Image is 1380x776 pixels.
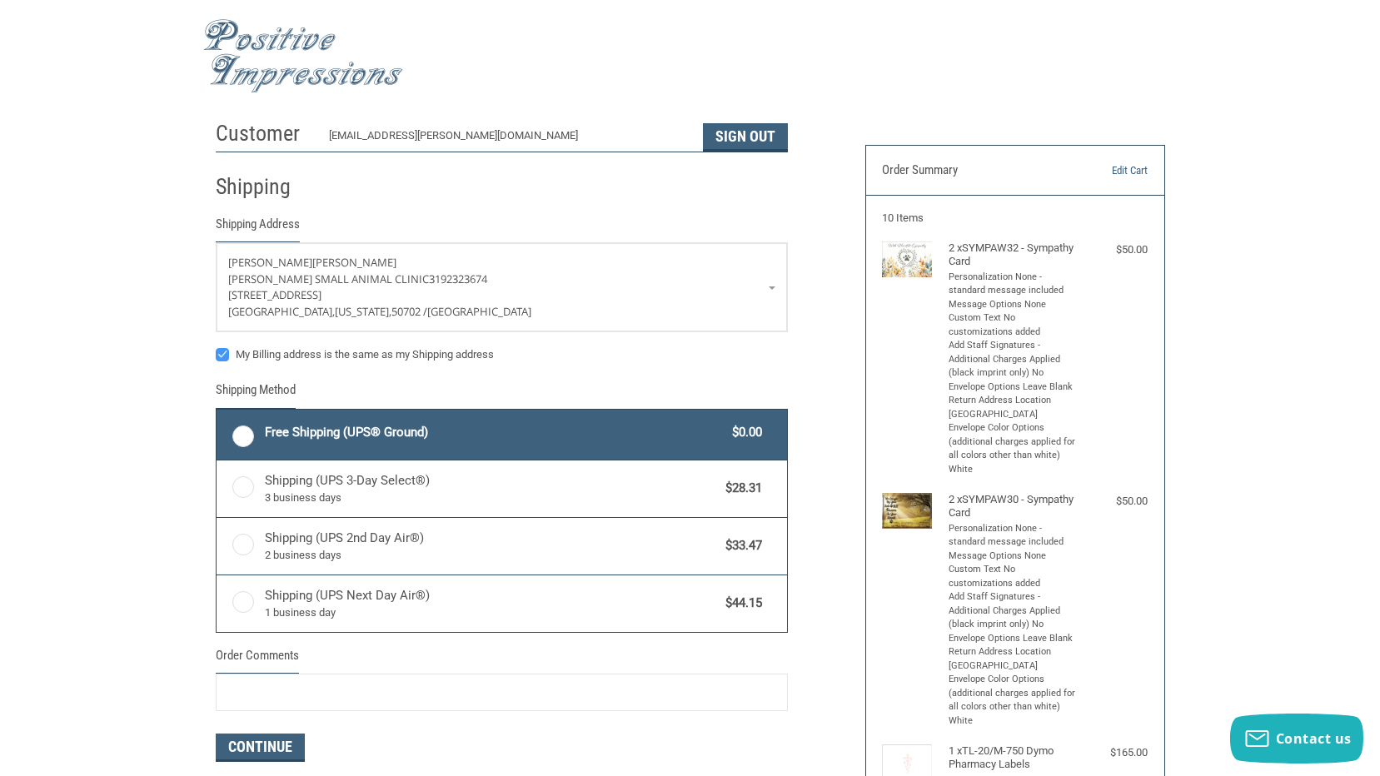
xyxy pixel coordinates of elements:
[216,215,300,242] legend: Shipping Address
[228,304,335,319] span: [GEOGRAPHIC_DATA],
[949,311,1078,339] li: Custom Text No customizations added
[949,632,1078,646] li: Envelope Options Leave Blank
[949,339,1078,381] li: Add Staff Signatures - Additional Charges Applied (black imprint only) No
[265,547,718,564] span: 2 business days
[718,536,763,555] span: $33.47
[949,381,1078,395] li: Envelope Options Leave Blank
[329,127,686,152] div: [EMAIL_ADDRESS][PERSON_NAME][DOMAIN_NAME]
[949,298,1078,312] li: Message Options None
[335,304,391,319] span: [US_STATE],
[949,493,1078,520] h4: 2 x SYMPAW30 - Sympathy Card
[949,645,1078,673] li: Return Address Location [GEOGRAPHIC_DATA]
[949,563,1078,590] li: Custom Text No customizations added
[949,421,1078,476] li: Envelope Color Options (additional charges applied for all colors other than white) White
[1230,714,1363,764] button: Contact us
[228,287,321,302] span: [STREET_ADDRESS]
[429,271,487,286] span: 3192323674
[703,123,788,152] button: Sign Out
[882,211,1148,225] h3: 10 Items
[718,479,763,498] span: $28.31
[216,734,305,762] button: Continue
[216,120,313,147] h2: Customer
[217,243,787,331] a: Enter or select a different address
[216,381,296,408] legend: Shipping Method
[1081,493,1148,510] div: $50.00
[949,550,1078,564] li: Message Options None
[949,241,1078,269] h4: 2 x SYMPAW32 - Sympathy Card
[216,173,313,201] h2: Shipping
[718,594,763,613] span: $44.15
[949,522,1078,550] li: Personalization None - standard message included
[725,423,763,442] span: $0.00
[216,646,299,674] legend: Order Comments
[949,673,1078,728] li: Envelope Color Options (additional charges applied for all colors other than white) White
[265,529,718,564] span: Shipping (UPS 2nd Day Air®)
[265,586,718,621] span: Shipping (UPS Next Day Air®)
[391,304,427,319] span: 50702 /
[1081,241,1148,258] div: $50.00
[228,255,312,270] span: [PERSON_NAME]
[203,19,403,93] img: Positive Impressions
[427,304,531,319] span: [GEOGRAPHIC_DATA]
[265,490,718,506] span: 3 business days
[949,590,1078,632] li: Add Staff Signatures - Additional Charges Applied (black imprint only) No
[265,471,718,506] span: Shipping (UPS 3-Day Select®)
[265,423,725,442] span: Free Shipping (UPS® Ground)
[312,255,396,270] span: [PERSON_NAME]
[882,162,1063,179] h3: Order Summary
[265,604,718,621] span: 1 business day
[228,271,429,286] span: [PERSON_NAME] Small Animal Clinic
[949,271,1078,298] li: Personalization None - standard message included
[949,394,1078,421] li: Return Address Location [GEOGRAPHIC_DATA]
[216,348,788,361] label: My Billing address is the same as my Shipping address
[1063,162,1148,179] a: Edit Cart
[1276,729,1352,748] span: Contact us
[949,744,1078,772] h4: 1 x TL-20/M-750 Dymo Pharmacy Labels
[1081,744,1148,761] div: $165.00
